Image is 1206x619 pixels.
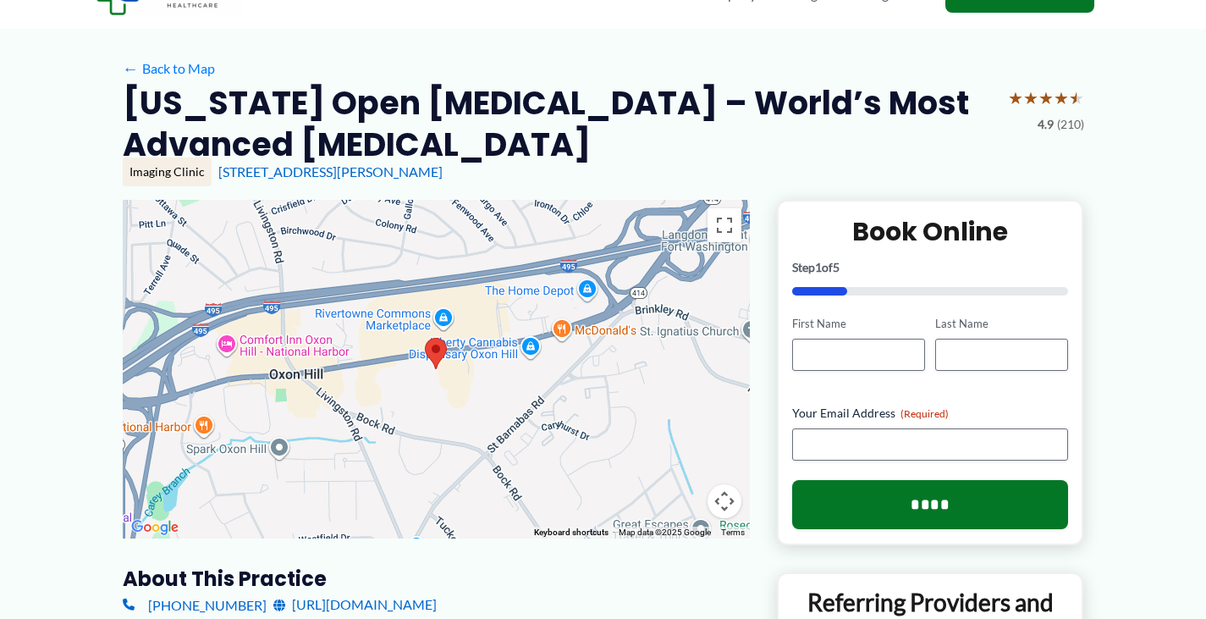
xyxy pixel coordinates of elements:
a: [STREET_ADDRESS][PERSON_NAME] [218,163,443,180]
label: First Name [792,316,925,332]
span: ★ [1054,82,1069,113]
h3: About this practice [123,566,750,592]
span: 1 [815,260,822,274]
span: ★ [1038,82,1054,113]
button: Map camera controls [708,484,741,518]
span: ★ [1023,82,1038,113]
span: 5 [833,260,840,274]
span: ← [123,60,139,76]
h2: Book Online [792,215,1069,248]
span: ★ [1069,82,1084,113]
label: Your Email Address [792,405,1069,422]
h2: [US_STATE] Open [MEDICAL_DATA] – World’s Most Advanced [MEDICAL_DATA] [123,82,994,166]
span: 4.9 [1038,113,1054,135]
div: Imaging Clinic [123,158,212,186]
button: Toggle fullscreen view [708,208,741,242]
button: Keyboard shortcuts [534,527,609,539]
span: (210) [1057,113,1084,135]
a: [URL][DOMAIN_NAME] [273,592,437,617]
a: Open this area in Google Maps (opens a new window) [127,517,183,539]
label: Last Name [935,316,1068,332]
img: Google [127,517,183,539]
p: Step of [792,262,1069,274]
a: [PHONE_NUMBER] [123,592,267,617]
a: ←Back to Map [123,56,215,81]
span: ★ [1008,82,1023,113]
span: Map data ©2025 Google [619,528,711,537]
span: (Required) [900,407,949,420]
a: Terms (opens in new tab) [721,528,745,537]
